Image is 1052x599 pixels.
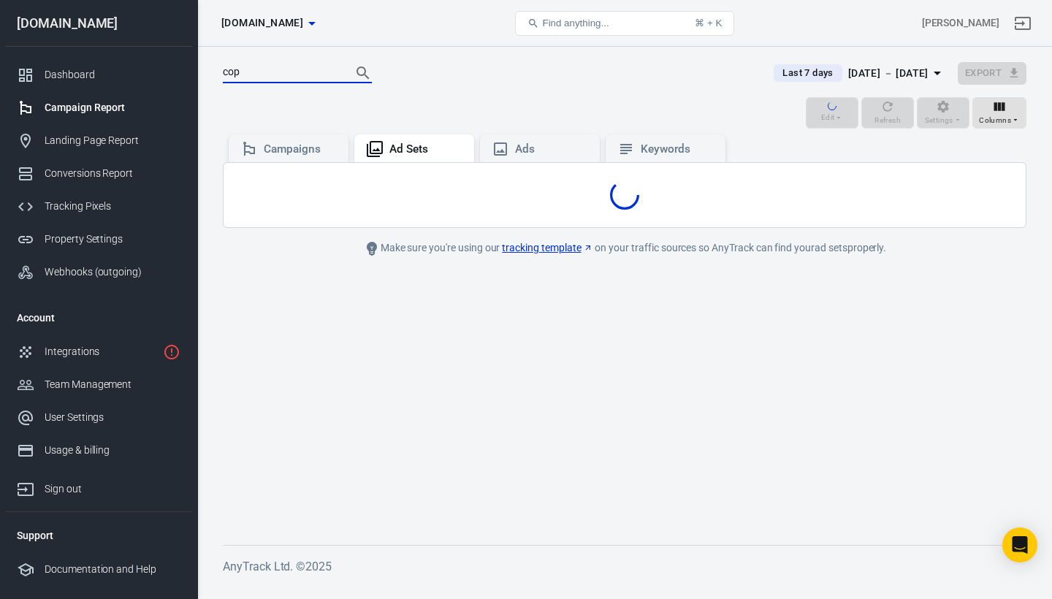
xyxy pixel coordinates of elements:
[296,240,953,257] div: Make sure you're using our on your traffic sources so AnyTrack can find your ad sets properly.
[45,443,180,458] div: Usage & billing
[5,335,192,368] a: Integrations
[641,142,714,157] div: Keywords
[695,18,722,28] div: ⌘ + K
[45,344,157,359] div: Integrations
[45,100,180,115] div: Campaign Report
[45,410,180,425] div: User Settings
[163,343,180,361] svg: 1 networks not verified yet
[346,56,381,91] button: Search
[45,166,180,181] div: Conversions Report
[45,562,180,577] div: Documentation and Help
[45,264,180,280] div: Webhooks (outgoing)
[5,256,192,289] a: Webhooks (outgoing)
[5,467,192,505] a: Sign out
[777,66,839,80] span: Last 7 days
[5,124,192,157] a: Landing Page Report
[1002,527,1037,562] div: Open Intercom Messenger
[922,15,999,31] div: Account id: GXqx2G2u
[5,518,192,553] li: Support
[5,190,192,223] a: Tracking Pixels
[515,11,734,36] button: Find anything...⌘ + K
[5,223,192,256] a: Property Settings
[848,64,929,83] div: [DATE] － [DATE]
[45,199,180,214] div: Tracking Pixels
[762,61,957,85] button: Last 7 days[DATE] － [DATE]
[979,114,1011,127] span: Columns
[45,377,180,392] div: Team Management
[264,142,337,157] div: Campaigns
[542,18,609,28] span: Find anything...
[389,142,462,157] div: Ad Sets
[5,58,192,91] a: Dashboard
[45,133,180,148] div: Landing Page Report
[502,240,592,256] a: tracking template
[5,17,192,30] div: [DOMAIN_NAME]
[1005,6,1040,41] a: Sign out
[45,481,180,497] div: Sign out
[221,14,303,32] span: worldwidehealthytip.com
[972,97,1026,129] button: Columns
[5,300,192,335] li: Account
[45,67,180,83] div: Dashboard
[45,232,180,247] div: Property Settings
[216,9,321,37] button: [DOMAIN_NAME]
[5,434,192,467] a: Usage & billing
[5,368,192,401] a: Team Management
[5,91,192,124] a: Campaign Report
[223,64,340,83] input: Search...
[515,142,588,157] div: Ads
[5,401,192,434] a: User Settings
[5,157,192,190] a: Conversions Report
[223,557,1026,576] h6: AnyTrack Ltd. © 2025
